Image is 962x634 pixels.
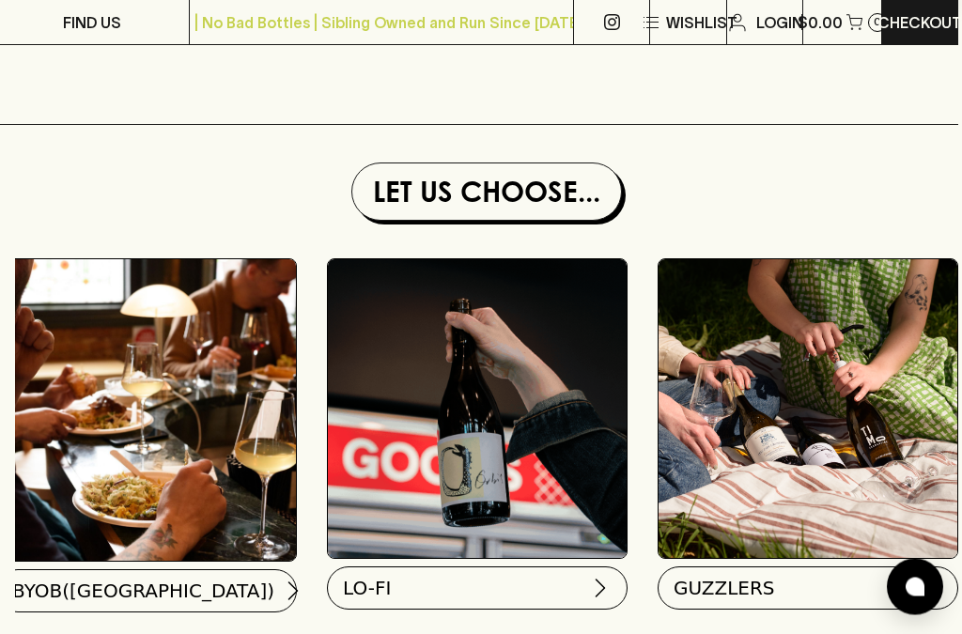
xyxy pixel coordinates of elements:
[63,11,121,34] p: FIND US
[756,11,803,34] p: Login
[906,578,924,596] img: bubble-icon
[666,11,737,34] p: Wishlist
[12,579,274,605] span: BYOB([GEOGRAPHIC_DATA])
[282,580,304,603] img: chevron-right.svg
[874,17,881,27] p: 0
[327,567,628,611] button: LO-FI
[877,11,962,34] p: Checkout
[798,11,843,34] p: $0.00
[328,260,627,559] img: lofi_7376686939.gif
[659,260,957,559] img: PACKS
[343,576,391,602] span: LO-FI
[674,576,775,602] span: GUZZLERS
[658,567,958,611] button: GUZZLERS
[589,578,612,600] img: chevron-right.svg
[360,172,613,213] h1: Let Us Choose...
